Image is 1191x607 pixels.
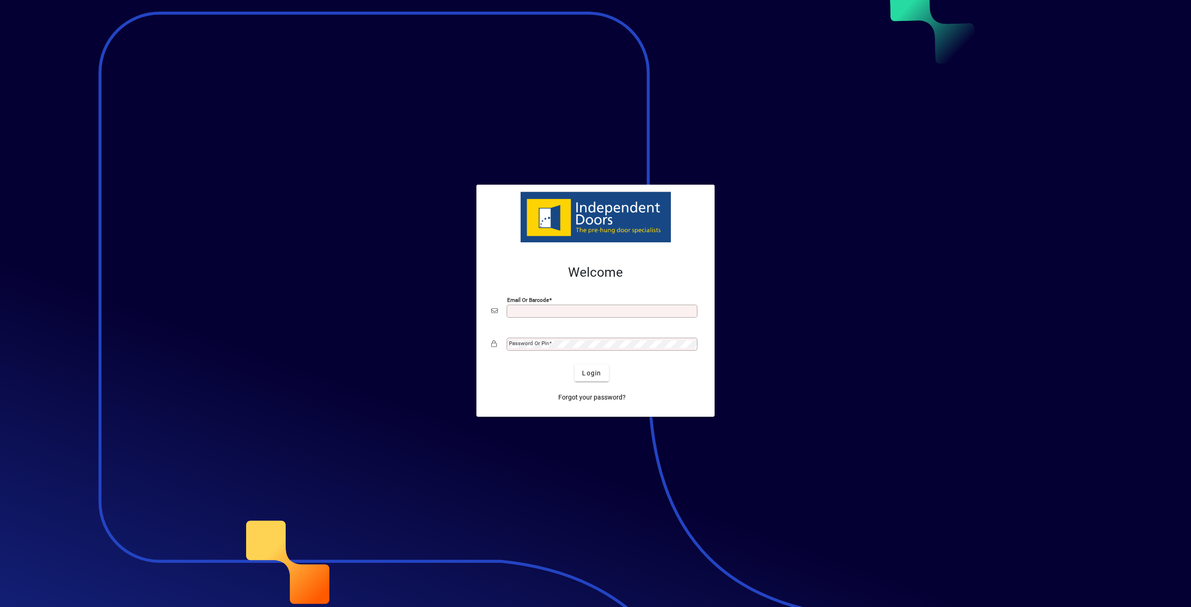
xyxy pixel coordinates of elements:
mat-label: Password or Pin [509,340,549,347]
span: Forgot your password? [558,393,626,402]
mat-label: Email or Barcode [507,297,549,303]
button: Login [575,365,609,381]
span: Login [582,368,601,378]
a: Forgot your password? [555,389,629,406]
h2: Welcome [491,265,700,280]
